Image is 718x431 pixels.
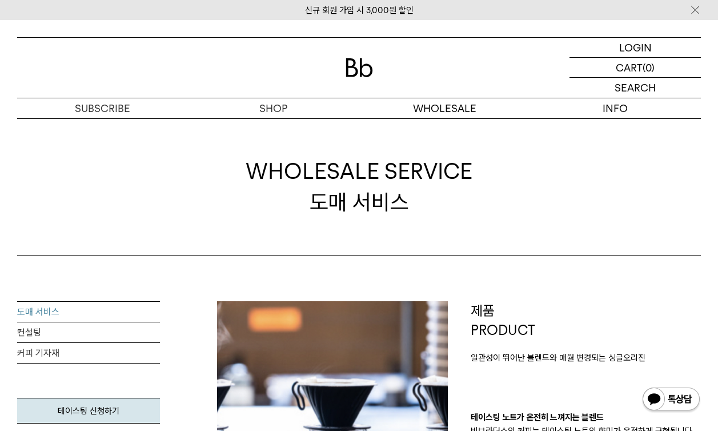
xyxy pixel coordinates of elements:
[346,58,373,77] img: 로고
[471,410,701,424] p: 테이스팅 노트가 온전히 느껴지는 블렌드
[569,38,701,58] a: LOGIN
[17,398,160,424] a: 테이스팅 신청하기
[641,386,701,414] img: 카카오톡 채널 1:1 채팅 버튼
[569,58,701,78] a: CART (0)
[619,38,652,57] p: LOGIN
[246,156,472,186] span: WHOLESALE SERVICE
[471,351,701,365] p: 일관성이 뛰어난 블렌드와 매월 변경되는 싱글오리진
[471,301,701,340] p: 제품 PRODUCT
[615,78,656,98] p: SEARCH
[359,98,530,118] p: WHOLESALE
[17,343,160,364] a: 커피 기자재
[616,58,643,77] p: CART
[643,58,655,77] p: (0)
[17,98,188,118] a: SUBSCRIBE
[188,98,359,118] a: SHOP
[246,156,472,217] div: 도매 서비스
[17,302,160,322] a: 도매 서비스
[305,5,414,15] a: 신규 회원 가입 시 3,000원 할인
[530,98,701,118] p: INFO
[17,322,160,343] a: 컨설팅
